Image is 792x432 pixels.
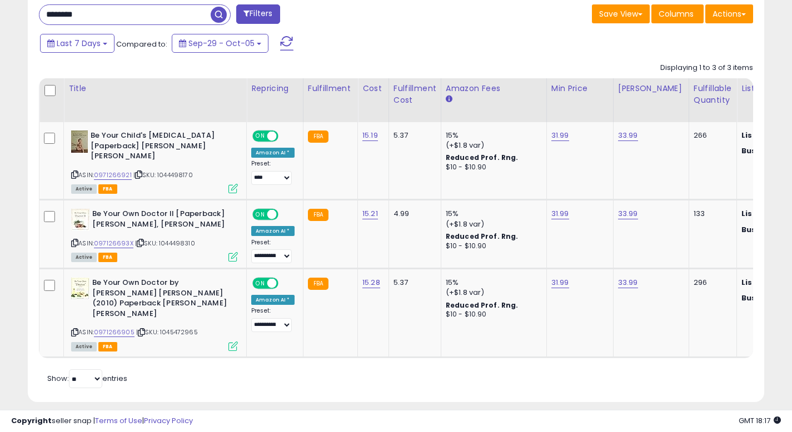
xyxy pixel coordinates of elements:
[11,415,52,426] strong: Copyright
[98,253,117,262] span: FBA
[651,4,704,23] button: Columns
[446,300,519,310] b: Reduced Prof. Rng.
[694,209,728,219] div: 133
[694,130,728,140] div: 266
[362,277,380,288] a: 15.28
[446,219,538,229] div: (+$1.8 var)
[741,130,792,140] b: Listed Price:
[71,209,89,231] img: 41PCefHm57L._SL40_.jpg
[618,130,638,141] a: 33.99
[116,39,167,49] span: Compared to:
[253,132,267,141] span: ON
[739,415,781,426] span: 2025-10-13 18:17 GMT
[551,83,609,94] div: Min Price
[551,130,569,141] a: 31.99
[618,208,638,219] a: 33.99
[40,34,114,53] button: Last 7 Days
[308,83,353,94] div: Fulfillment
[188,38,255,49] span: Sep-29 - Oct-05
[253,210,267,219] span: ON
[98,184,117,194] span: FBA
[308,209,328,221] small: FBA
[71,209,238,260] div: ASIN:
[71,184,97,194] span: All listings currently available for purchase on Amazon
[71,278,89,300] img: 41anjdGIh8L._SL40_.jpg
[446,153,519,162] b: Reduced Prof. Rng.
[659,8,694,19] span: Columns
[94,328,135,337] a: 0971266905
[94,170,132,180] a: 0971266921
[618,83,684,94] div: [PERSON_NAME]
[251,83,298,94] div: Repricing
[705,4,753,23] button: Actions
[144,415,193,426] a: Privacy Policy
[251,160,295,185] div: Preset:
[251,307,295,332] div: Preset:
[393,130,432,140] div: 5.37
[393,278,432,288] div: 5.37
[92,278,227,322] b: Be Your Own Doctor by [PERSON_NAME] [PERSON_NAME] (2010) Paperback [PERSON_NAME] [PERSON_NAME]
[446,242,538,251] div: $10 - $10.90
[592,4,650,23] button: Save View
[11,416,193,426] div: seller snap | |
[446,140,538,150] div: (+$1.8 var)
[446,288,538,298] div: (+$1.8 var)
[741,277,792,288] b: Listed Price:
[362,130,378,141] a: 15.19
[57,38,101,49] span: Last 7 Days
[277,132,295,141] span: OFF
[551,208,569,219] a: 31.99
[618,277,638,288] a: 33.99
[94,239,133,248] a: 097126693X
[136,328,198,336] span: | SKU: 1045472965
[71,130,88,153] img: 41Z9GCn7qDL._SL40_.jpg
[95,415,142,426] a: Terms of Use
[92,209,227,232] b: Be Your Own Doctor II [Paperback] [PERSON_NAME], [PERSON_NAME]
[251,295,295,305] div: Amazon AI *
[446,83,542,94] div: Amazon Fees
[172,34,268,53] button: Sep-29 - Oct-05
[91,130,226,164] b: Be Your Child's [MEDICAL_DATA] [Paperback] [PERSON_NAME] [PERSON_NAME]
[362,83,384,94] div: Cost
[362,208,378,219] a: 15.21
[71,342,97,351] span: All listings currently available for purchase on Amazon
[251,239,295,264] div: Preset:
[446,130,538,140] div: 15%
[251,226,295,236] div: Amazon AI *
[277,210,295,219] span: OFF
[236,4,280,24] button: Filters
[133,170,193,179] span: | SKU: 1044498170
[71,130,238,192] div: ASIN:
[551,277,569,288] a: 31.99
[694,278,728,288] div: 296
[308,278,328,290] small: FBA
[446,310,538,319] div: $10 - $10.90
[277,279,295,288] span: OFF
[253,279,267,288] span: ON
[446,163,538,172] div: $10 - $10.90
[393,209,432,219] div: 4.99
[446,278,538,288] div: 15%
[446,209,538,219] div: 15%
[71,253,97,262] span: All listings currently available for purchase on Amazon
[47,373,127,384] span: Show: entries
[71,278,238,350] div: ASIN:
[446,232,519,241] b: Reduced Prof. Rng.
[446,94,452,104] small: Amazon Fees.
[135,239,195,248] span: | SKU: 1044498310
[308,130,328,143] small: FBA
[251,148,295,158] div: Amazon AI *
[694,83,732,106] div: Fulfillable Quantity
[393,83,436,106] div: Fulfillment Cost
[660,63,753,73] div: Displaying 1 to 3 of 3 items
[741,208,792,219] b: Listed Price:
[98,342,117,351] span: FBA
[68,83,242,94] div: Title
